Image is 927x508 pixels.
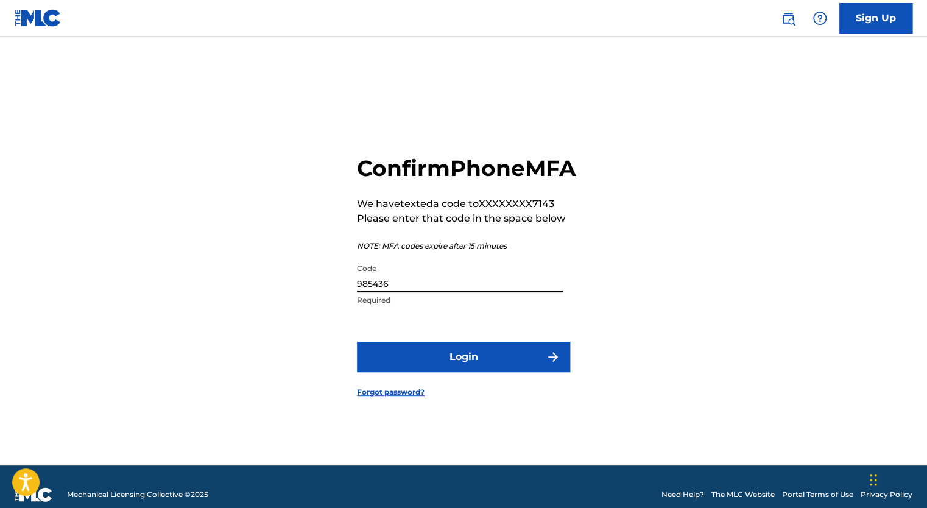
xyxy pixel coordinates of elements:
div: Drag [870,462,877,498]
p: NOTE: MFA codes expire after 15 minutes [357,241,576,252]
a: Portal Terms of Use [782,489,853,500]
p: Please enter that code in the space below [357,211,576,226]
a: Privacy Policy [861,489,912,500]
a: Sign Up [839,3,912,34]
img: help [812,11,827,26]
img: MLC Logo [15,9,62,27]
div: Help [808,6,832,30]
span: Mechanical Licensing Collective © 2025 [67,489,208,500]
button: Login [357,342,570,372]
p: We have texted a code to XXXXXXXX7143 [357,197,576,211]
a: Forgot password? [357,387,425,398]
img: search [781,11,795,26]
p: Required [357,295,563,306]
img: logo [15,487,52,502]
h2: Confirm Phone MFA [357,155,576,182]
a: Public Search [776,6,800,30]
img: f7272a7cc735f4ea7f67.svg [546,350,560,364]
iframe: Chat Widget [866,450,927,508]
a: The MLC Website [711,489,775,500]
a: Need Help? [661,489,704,500]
